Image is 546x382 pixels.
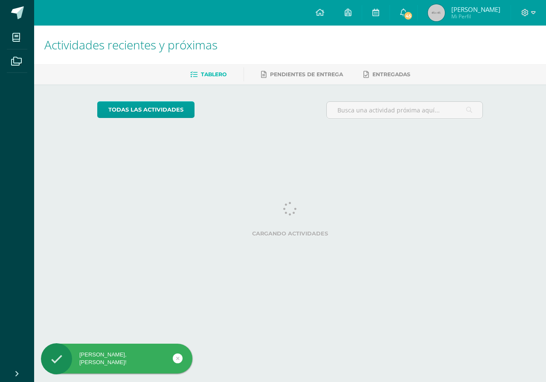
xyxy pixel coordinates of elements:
[261,68,343,81] a: Pendientes de entrega
[363,68,410,81] a: Entregadas
[451,13,500,20] span: Mi Perfil
[97,101,195,118] a: todas las Actividades
[404,11,413,20] span: 45
[41,351,192,366] div: [PERSON_NAME], [PERSON_NAME]!
[44,37,218,53] span: Actividades recientes y próximas
[270,71,343,78] span: Pendientes de entrega
[451,5,500,14] span: [PERSON_NAME]
[372,71,410,78] span: Entregadas
[97,230,483,237] label: Cargando actividades
[327,102,483,118] input: Busca una actividad próxima aquí...
[190,68,227,81] a: Tablero
[428,4,445,21] img: 45x45
[201,71,227,78] span: Tablero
